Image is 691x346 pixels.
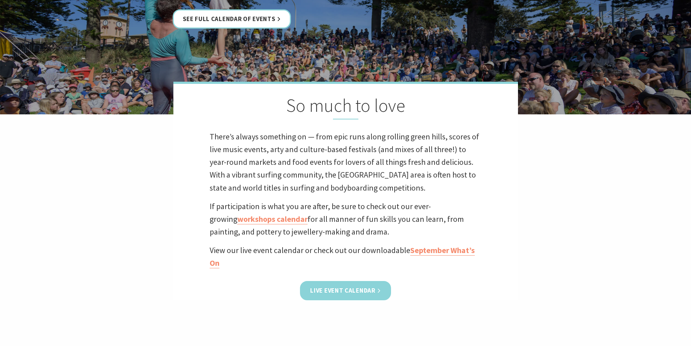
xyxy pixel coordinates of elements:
[210,200,482,239] p: If participation is what you are after, be sure to check out our ever-growing for all manner of f...
[210,130,482,194] p: There’s always something on — from epic runs along rolling green hills, scores of live music even...
[237,214,308,224] a: workshops calendar
[210,95,482,119] h2: So much to love
[173,9,291,28] a: See Full Calendar of Events
[300,281,391,300] a: Live Event Calendar
[210,244,482,269] p: View our live event calendar or check out our downloadable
